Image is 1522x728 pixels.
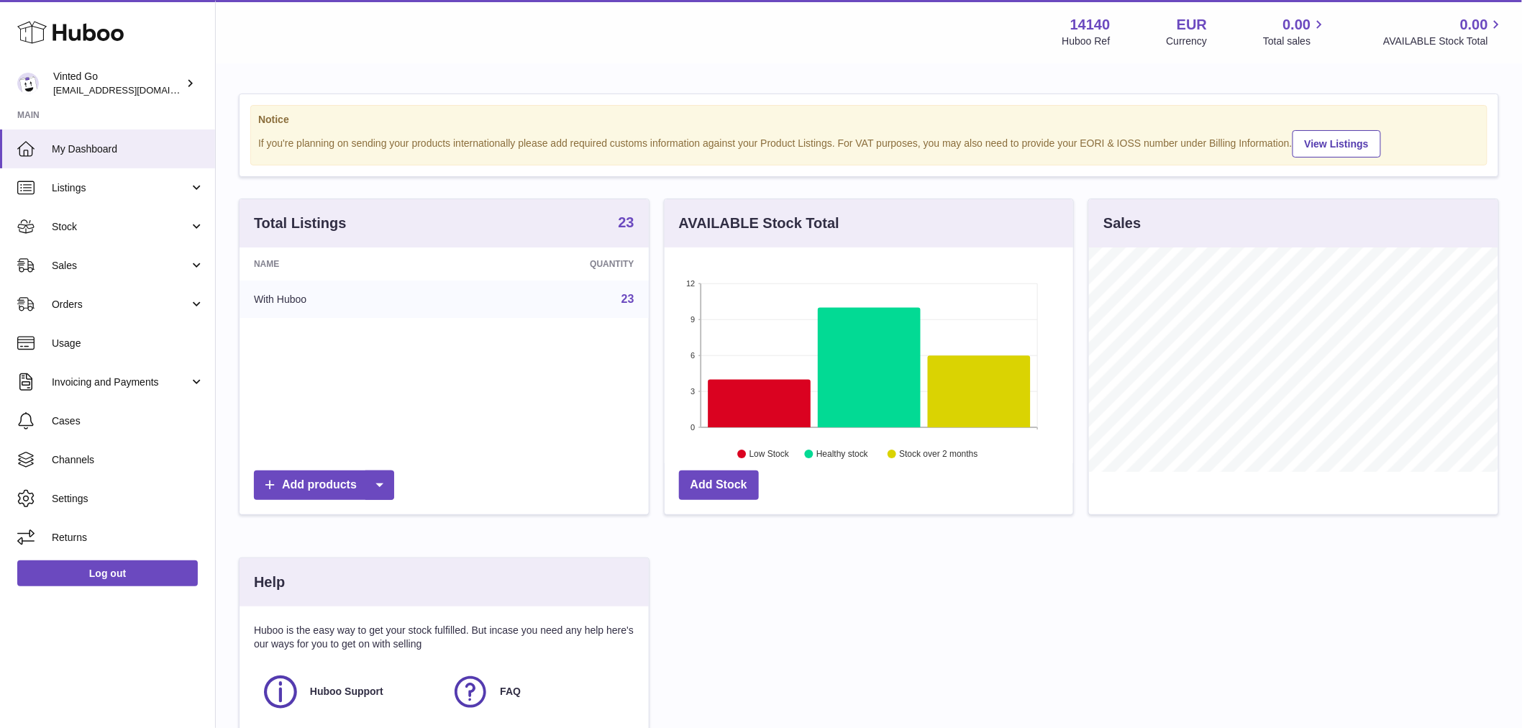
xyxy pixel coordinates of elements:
[618,215,634,229] strong: 23
[52,376,189,389] span: Invoicing and Payments
[254,624,634,651] p: Huboo is the easy way to get your stock fulfilled. But incase you need any help here's our ways f...
[52,142,204,156] span: My Dashboard
[17,560,198,586] a: Log out
[618,215,634,232] a: 23
[240,281,455,318] td: With Huboo
[53,84,211,96] span: [EMAIL_ADDRESS][DOMAIN_NAME]
[258,128,1480,158] div: If you're planning on sending your products internationally please add required customs informati...
[1263,35,1327,48] span: Total sales
[261,673,437,711] a: Huboo Support
[1383,35,1505,48] span: AVAILABLE Stock Total
[1177,15,1207,35] strong: EUR
[686,279,695,288] text: 12
[52,259,189,273] span: Sales
[1293,130,1381,158] a: View Listings
[1460,15,1488,35] span: 0.00
[455,247,649,281] th: Quantity
[1062,35,1111,48] div: Huboo Ref
[749,450,790,460] text: Low Stock
[691,387,695,396] text: 3
[816,450,869,460] text: Healthy stock
[52,531,204,545] span: Returns
[240,247,455,281] th: Name
[1383,15,1505,48] a: 0.00 AVAILABLE Stock Total
[621,293,634,305] a: 23
[52,492,204,506] span: Settings
[1283,15,1311,35] span: 0.00
[1167,35,1208,48] div: Currency
[17,73,39,94] img: internalAdmin-14140@internal.huboo.com
[52,453,204,467] span: Channels
[52,181,189,195] span: Listings
[899,450,978,460] text: Stock over 2 months
[254,214,347,233] h3: Total Listings
[500,685,521,699] span: FAQ
[679,470,759,500] a: Add Stock
[1263,15,1327,48] a: 0.00 Total sales
[1103,214,1141,233] h3: Sales
[691,315,695,324] text: 9
[691,351,695,360] text: 6
[52,337,204,350] span: Usage
[258,113,1480,127] strong: Notice
[679,214,839,233] h3: AVAILABLE Stock Total
[254,573,285,592] h3: Help
[52,220,189,234] span: Stock
[310,685,383,699] span: Huboo Support
[1070,15,1111,35] strong: 14140
[52,298,189,311] span: Orders
[52,414,204,428] span: Cases
[254,470,394,500] a: Add products
[691,423,695,432] text: 0
[451,673,626,711] a: FAQ
[53,70,183,97] div: Vinted Go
